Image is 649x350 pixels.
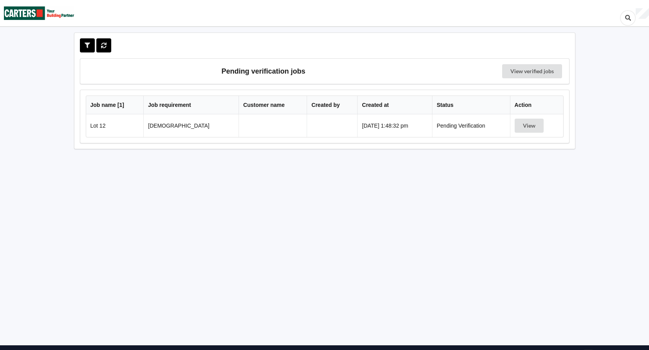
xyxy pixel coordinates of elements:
[502,64,562,78] a: View verified jobs
[4,0,74,26] img: Carters
[86,114,144,137] td: Lot 12
[510,96,563,114] th: Action
[357,114,432,137] td: [DATE] 1:48:32 pm
[143,114,239,137] td: [DEMOGRAPHIC_DATA]
[432,114,510,137] td: Pending Verification
[432,96,510,114] th: Status
[515,123,545,129] a: View
[143,96,239,114] th: Job requirement
[357,96,432,114] th: Created at
[86,64,441,78] h3: Pending verification jobs
[239,96,307,114] th: Customer name
[307,96,357,114] th: Created by
[86,96,144,114] th: Job name [ 1 ]
[636,8,649,19] div: User Profile
[515,119,544,133] button: View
